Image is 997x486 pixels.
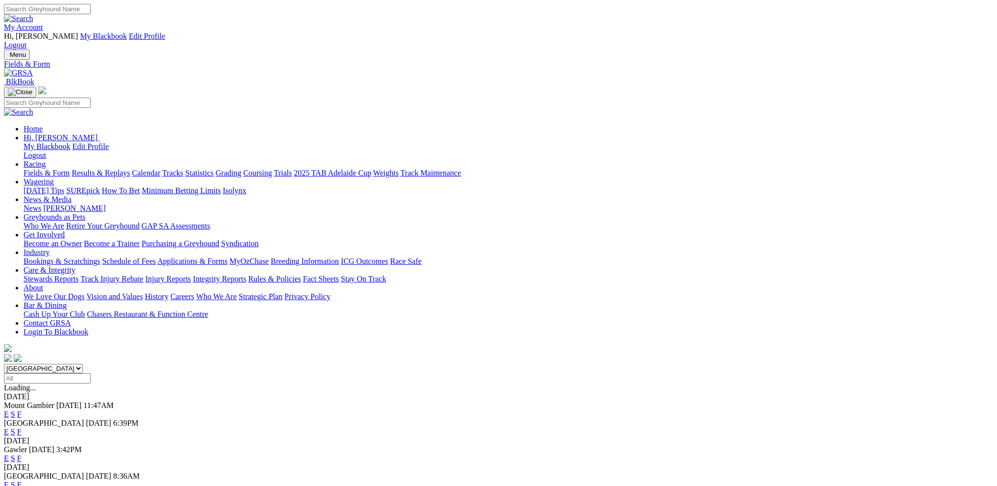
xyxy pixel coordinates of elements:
[43,204,105,212] a: [PERSON_NAME]
[24,151,46,159] a: Logout
[4,428,9,436] a: E
[129,32,165,40] a: Edit Profile
[239,292,282,301] a: Strategic Plan
[87,310,208,318] a: Chasers Restaurant & Function Centre
[86,292,143,301] a: Vision and Values
[113,472,140,480] span: 8:36AM
[170,292,194,301] a: Careers
[4,463,993,472] div: [DATE]
[4,60,993,69] a: Fields & Form
[17,454,22,462] a: F
[4,419,84,427] span: [GEOGRAPHIC_DATA]
[66,186,100,195] a: SUREpick
[84,239,140,248] a: Become a Trainer
[24,248,50,256] a: Industry
[4,472,84,480] span: [GEOGRAPHIC_DATA]
[216,169,241,177] a: Grading
[221,239,258,248] a: Syndication
[80,275,143,283] a: Track Injury Rebate
[11,428,15,436] a: S
[24,142,993,160] div: Hi, [PERSON_NAME]
[157,257,228,265] a: Applications & Forms
[193,275,246,283] a: Integrity Reports
[4,401,54,409] span: Mount Gambier
[24,292,993,301] div: About
[4,32,993,50] div: My Account
[72,169,130,177] a: Results & Replays
[4,373,91,384] input: Select date
[4,344,12,352] img: logo-grsa-white.png
[284,292,331,301] a: Privacy Policy
[24,301,67,309] a: Bar & Dining
[24,328,88,336] a: Login To Blackbook
[24,204,41,212] a: News
[4,410,9,418] a: E
[303,275,339,283] a: Fact Sheets
[373,169,399,177] a: Weights
[274,169,292,177] a: Trials
[341,275,386,283] a: Stay On Track
[17,428,22,436] a: F
[24,204,993,213] div: News & Media
[24,275,993,283] div: Care & Integrity
[230,257,269,265] a: MyOzChase
[24,222,993,230] div: Greyhounds as Pets
[145,275,191,283] a: Injury Reports
[196,292,237,301] a: Who We Are
[24,195,72,204] a: News & Media
[142,186,221,195] a: Minimum Betting Limits
[4,69,33,77] img: GRSA
[86,419,111,427] span: [DATE]
[4,436,993,445] div: [DATE]
[29,445,54,454] span: [DATE]
[223,186,246,195] a: Isolynx
[56,401,82,409] span: [DATE]
[24,266,76,274] a: Care & Integrity
[24,133,98,142] span: Hi, [PERSON_NAME]
[142,222,210,230] a: GAP SA Assessments
[4,32,78,40] span: Hi, [PERSON_NAME]
[38,86,46,94] img: logo-grsa-white.png
[24,186,993,195] div: Wagering
[4,108,33,117] img: Search
[102,257,155,265] a: Schedule of Fees
[4,23,43,31] a: My Account
[113,419,139,427] span: 6:39PM
[8,88,32,96] img: Close
[11,454,15,462] a: S
[341,257,388,265] a: ICG Outcomes
[4,87,36,98] button: Toggle navigation
[390,257,421,265] a: Race Safe
[24,133,100,142] a: Hi, [PERSON_NAME]
[24,257,100,265] a: Bookings & Scratchings
[4,98,91,108] input: Search
[271,257,339,265] a: Breeding Information
[24,213,85,221] a: Greyhounds as Pets
[24,142,71,151] a: My Blackbook
[4,41,26,49] a: Logout
[24,169,70,177] a: Fields & Form
[24,310,85,318] a: Cash Up Your Club
[24,283,43,292] a: About
[80,32,127,40] a: My Blackbook
[185,169,214,177] a: Statistics
[73,142,109,151] a: Edit Profile
[145,292,168,301] a: History
[17,410,22,418] a: F
[4,354,12,362] img: facebook.svg
[4,384,36,392] span: Loading...
[4,392,993,401] div: [DATE]
[24,169,993,178] div: Racing
[294,169,371,177] a: 2025 TAB Adelaide Cup
[24,319,71,327] a: Contact GRSA
[24,292,84,301] a: We Love Our Dogs
[24,222,64,230] a: Who We Are
[24,186,64,195] a: [DATE] Tips
[24,160,46,168] a: Racing
[142,239,219,248] a: Purchasing a Greyhound
[83,401,114,409] span: 11:47AM
[24,310,993,319] div: Bar & Dining
[4,14,33,23] img: Search
[11,410,15,418] a: S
